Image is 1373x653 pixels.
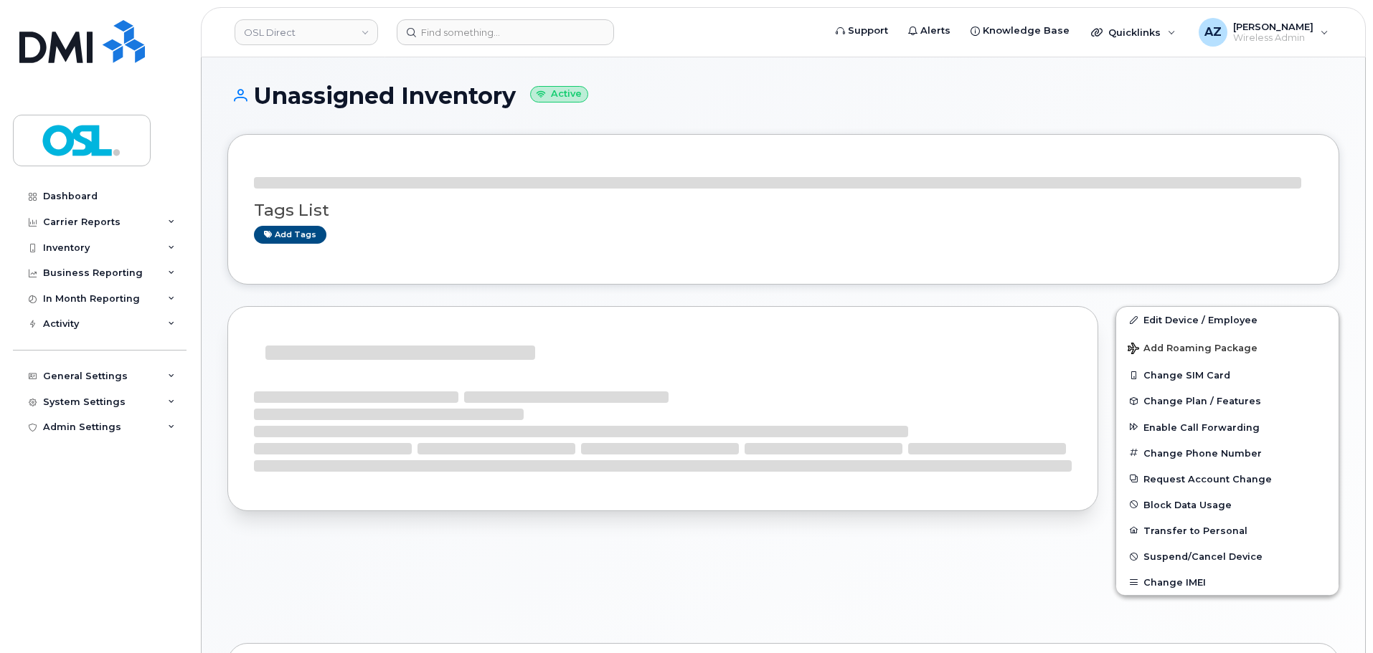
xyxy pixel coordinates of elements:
button: Suspend/Cancel Device [1116,543,1339,569]
a: Add tags [254,226,326,244]
button: Block Data Usage [1116,492,1339,518]
h1: Unassigned Inventory [227,83,1339,108]
button: Change SIM Card [1116,362,1339,388]
span: Change Plan / Features [1143,396,1261,406]
button: Enable Call Forwarding [1116,414,1339,440]
button: Request Account Change [1116,466,1339,492]
h3: Tags List [254,201,1313,219]
span: Enable Call Forwarding [1143,421,1260,432]
button: Change Phone Number [1116,440,1339,466]
a: Edit Device / Employee [1116,307,1339,333]
span: Add Roaming Package [1128,343,1258,356]
button: Change IMEI [1116,569,1339,595]
button: Transfer to Personal [1116,518,1339,543]
button: Change Plan / Features [1116,388,1339,414]
span: Suspend/Cancel Device [1143,551,1263,562]
small: Active [530,86,588,103]
button: Add Roaming Package [1116,333,1339,362]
